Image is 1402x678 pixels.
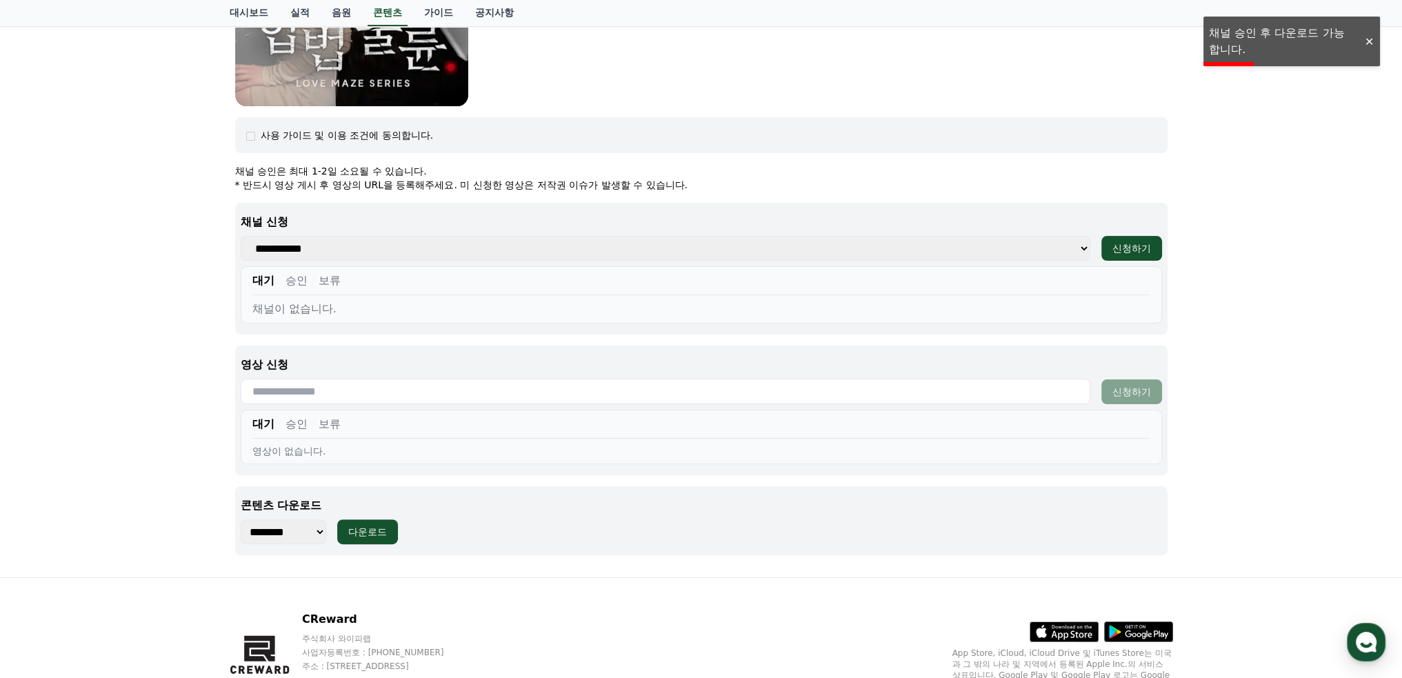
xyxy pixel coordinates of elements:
p: 사업자등록번호 : [PHONE_NUMBER] [302,647,470,658]
a: 대화 [91,437,178,472]
p: CReward [302,611,470,628]
button: 보류 [319,416,341,432]
button: 다운로드 [337,519,398,544]
div: 신청하기 [1112,385,1151,399]
p: 주식회사 와이피랩 [302,633,470,644]
button: 신청하기 [1101,379,1162,404]
button: 신청하기 [1101,236,1162,261]
p: 채널 승인은 최대 1-2일 소요될 수 있습니다. [235,164,1168,178]
div: 영상이 없습니다. [252,444,1150,458]
div: 신청하기 [1112,241,1151,255]
button: 승인 [286,272,308,289]
span: 대화 [126,459,143,470]
button: 대기 [252,416,274,432]
span: 설정 [213,458,230,469]
div: 채널이 없습니다. [252,301,1150,317]
p: 콘텐츠 다운로드 [241,497,1162,514]
span: 홈 [43,458,52,469]
button: 보류 [319,272,341,289]
div: 사용 가이드 및 이용 조건에 동의합니다. [261,128,434,142]
p: 주소 : [STREET_ADDRESS] [302,661,470,672]
p: 영상 신청 [241,357,1162,373]
button: 대기 [252,272,274,289]
p: * 반드시 영상 게시 후 영상의 URL을 등록해주세요. 미 신청한 영상은 저작권 이슈가 발생할 수 있습니다. [235,178,1168,192]
a: 홈 [4,437,91,472]
div: 다운로드 [348,525,387,539]
button: 승인 [286,416,308,432]
p: 채널 신청 [241,214,1162,230]
a: 설정 [178,437,265,472]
